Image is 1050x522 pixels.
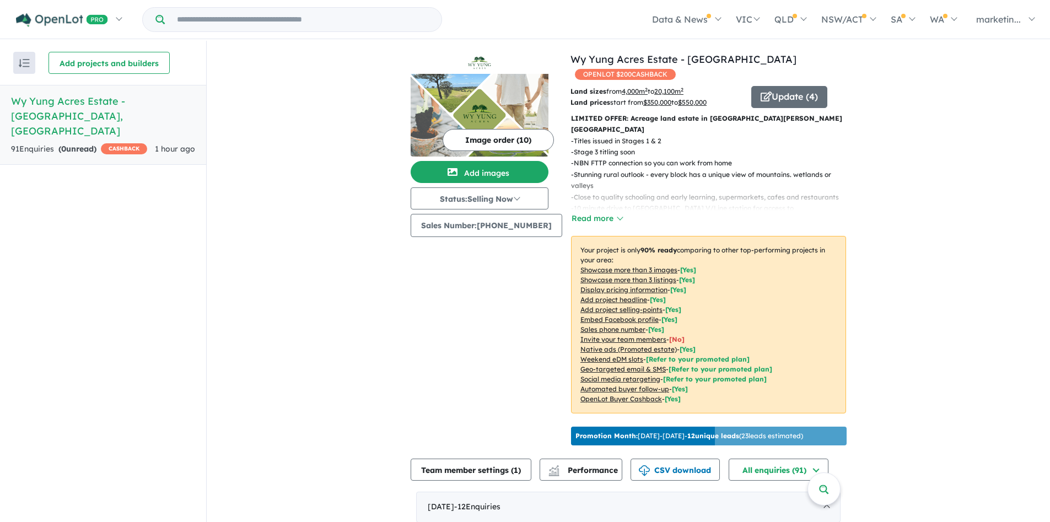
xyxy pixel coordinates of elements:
[571,169,855,192] p: - Stunning rural outlook - every block has a unique view of mountains. wetlands or valleys
[671,98,707,106] span: to
[646,355,750,363] span: [Refer to your promoted plan]
[672,385,688,393] span: [Yes]
[549,465,559,471] img: line-chart.svg
[665,395,681,403] span: [Yes]
[640,246,677,254] b: 90 % ready
[580,385,669,393] u: Automated buyer follow-up
[661,315,677,324] span: [ Yes ]
[680,345,696,353] span: [Yes]
[580,365,666,373] u: Geo-targeted email & SMS
[622,87,648,95] u: 4,000 m
[411,74,548,157] img: Wy Yung Acres Estate - Wy Yung
[570,53,796,66] a: Wy Yung Acres Estate - [GEOGRAPHIC_DATA]
[670,286,686,294] span: [ Yes ]
[648,87,683,95] span: to
[540,459,622,481] button: Performance
[580,325,645,333] u: Sales phone number
[650,295,666,304] span: [ Yes ]
[680,266,696,274] span: [ Yes ]
[571,236,846,413] p: Your project is only comparing to other top-performing projects in your area: - - - - - - - - - -...
[580,345,677,353] u: Native ads (Promoted estate)
[648,325,664,333] span: [ Yes ]
[654,87,683,95] u: 20,100 m
[631,459,720,481] button: CSV download
[571,113,846,136] p: LIMITED OFFER: Acreage land estate in [GEOGRAPHIC_DATA][PERSON_NAME][GEOGRAPHIC_DATA]
[58,144,96,154] strong: ( unread)
[61,144,66,154] span: 0
[580,315,659,324] u: Embed Facebook profile
[570,97,743,108] p: start from
[570,87,606,95] b: Land sizes
[645,87,648,93] sup: 2
[575,432,638,440] b: Promotion Month:
[580,276,676,284] u: Showcase more than 3 listings
[580,305,663,314] u: Add project selling-points
[679,276,695,284] span: [ Yes ]
[669,365,772,373] span: [Refer to your promoted plan]
[514,465,518,475] span: 1
[580,335,666,343] u: Invite your team members
[580,375,660,383] u: Social media retargeting
[550,465,618,475] span: Performance
[411,459,531,481] button: Team member settings (1)
[575,69,676,80] span: OPENLOT $ 200 CASHBACK
[729,459,828,481] button: All enquiries (91)
[678,98,707,106] u: $ 550,000
[681,87,683,93] sup: 2
[49,52,170,74] button: Add projects and builders
[411,214,562,237] button: Sales Number:[PHONE_NUMBER]
[571,192,855,203] p: - Close to quality schooling and early learning, supermarkets, cafes and restaurants
[11,94,195,138] h5: Wy Yung Acres Estate - [GEOGRAPHIC_DATA] , [GEOGRAPHIC_DATA]
[580,355,643,363] u: Weekend eDM slots
[669,335,685,343] span: [ No ]
[167,8,439,31] input: Try estate name, suburb, builder or developer
[11,143,147,156] div: 91 Enquir ies
[411,161,548,183] button: Add images
[575,431,803,441] p: [DATE] - [DATE] - ( 23 leads estimated)
[571,147,855,158] p: - Stage 3 titling soon
[571,203,855,225] p: - 10 minute drive to [GEOGRAPHIC_DATA] V/Line station for access to [GEOGRAPHIC_DATA]
[411,52,548,157] a: Wy Yung Acres Estate - Wy Yung LogoWy Yung Acres Estate - Wy Yung
[19,59,30,67] img: sort.svg
[571,212,623,225] button: Read more
[411,187,548,209] button: Status:Selling Now
[415,56,544,69] img: Wy Yung Acres Estate - Wy Yung Logo
[570,86,743,97] p: from
[580,295,647,304] u: Add project headline
[16,13,108,27] img: Openlot PRO Logo White
[976,14,1021,25] span: marketin...
[101,143,147,154] span: CASHBACK
[443,129,554,151] button: Image order (10)
[570,98,610,106] b: Land prices
[665,305,681,314] span: [ Yes ]
[155,144,195,154] span: 1 hour ago
[548,469,559,476] img: bar-chart.svg
[571,158,855,169] p: - NBN FTTP connection so you can work from home
[454,502,500,512] span: - 12 Enquir ies
[643,98,671,106] u: $ 350,000
[663,375,767,383] span: [Refer to your promoted plan]
[571,136,855,147] p: - Titles issued in Stages 1 & 2
[580,286,667,294] u: Display pricing information
[687,432,739,440] b: 12 unique leads
[580,266,677,274] u: Showcase more than 3 images
[580,395,662,403] u: OpenLot Buyer Cashback
[639,465,650,476] img: download icon
[751,86,827,108] button: Update (4)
